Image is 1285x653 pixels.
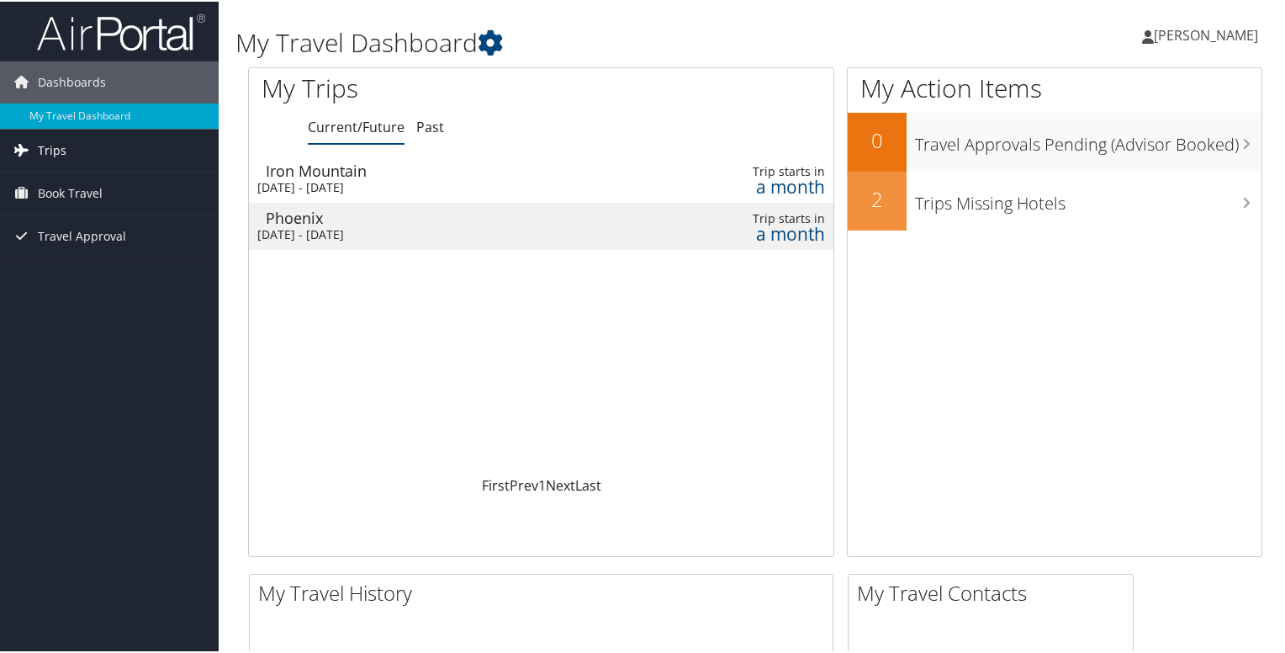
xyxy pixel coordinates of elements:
span: Book Travel [38,171,103,213]
a: [PERSON_NAME] [1142,8,1275,59]
h3: Travel Approvals Pending (Advisor Booked) [915,123,1261,155]
a: Prev [510,475,538,493]
a: 1 [538,475,546,493]
div: [DATE] - [DATE] [257,226,635,241]
h1: My Travel Dashboard [235,24,928,59]
a: Current/Future [308,116,405,135]
h1: My Action Items [848,69,1261,104]
div: Iron Mountain [266,162,643,177]
div: [DATE] - [DATE] [257,178,635,194]
span: Dashboards [38,60,106,102]
div: Trip starts in [701,210,825,225]
div: Trip starts in [701,162,825,178]
h1: My Trips [262,69,578,104]
h2: 0 [848,125,907,153]
a: Next [546,475,575,493]
div: a month [701,225,825,240]
div: Phoenix [266,209,643,224]
h2: 2 [848,183,907,212]
span: Trips [38,128,66,170]
h2: My Travel Contacts [857,577,1133,606]
a: 0Travel Approvals Pending (Advisor Booked) [848,111,1261,170]
img: airportal-logo.png [37,11,205,50]
a: Last [575,475,601,493]
div: a month [701,178,825,193]
a: Past [416,116,444,135]
a: 2Trips Missing Hotels [848,170,1261,229]
h2: My Travel History [258,577,833,606]
a: First [482,475,510,493]
span: [PERSON_NAME] [1154,24,1258,43]
span: Travel Approval [38,214,126,256]
h3: Trips Missing Hotels [915,182,1261,214]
